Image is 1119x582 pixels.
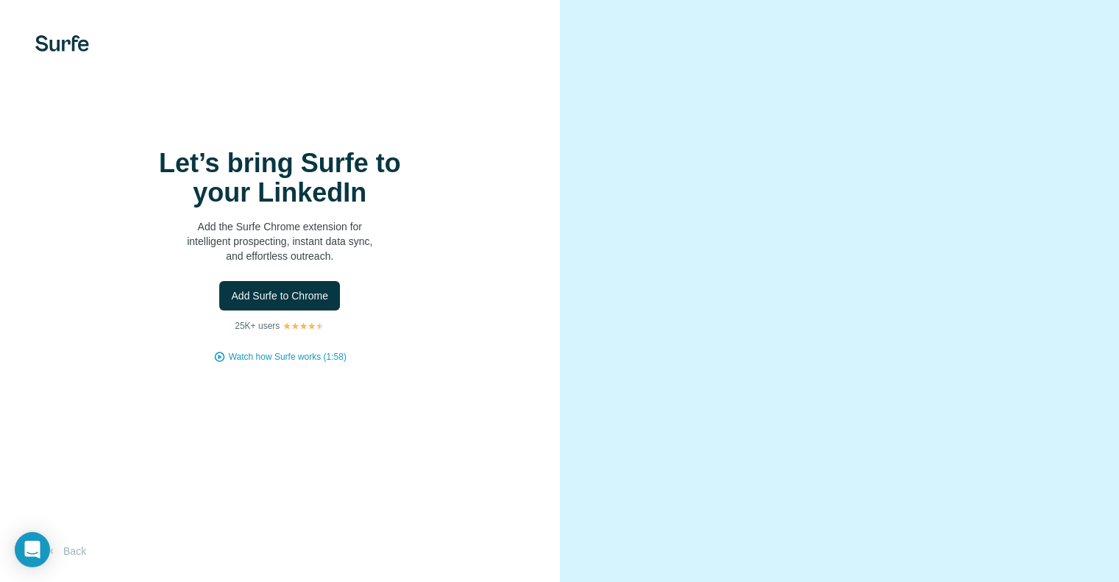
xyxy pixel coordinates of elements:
[132,149,427,207] h1: Let’s bring Surfe to your LinkedIn
[15,532,50,567] div: Open Intercom Messenger
[231,288,328,303] span: Add Surfe to Chrome
[283,322,324,330] img: Rating Stars
[235,319,280,333] p: 25K+ users
[35,35,89,52] img: Surfe's logo
[229,350,347,363] button: Watch how Surfe works (1:58)
[132,219,427,263] p: Add the Surfe Chrome extension for intelligent prospecting, instant data sync, and effortless out...
[219,281,340,310] button: Add Surfe to Chrome
[35,538,96,564] button: Back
